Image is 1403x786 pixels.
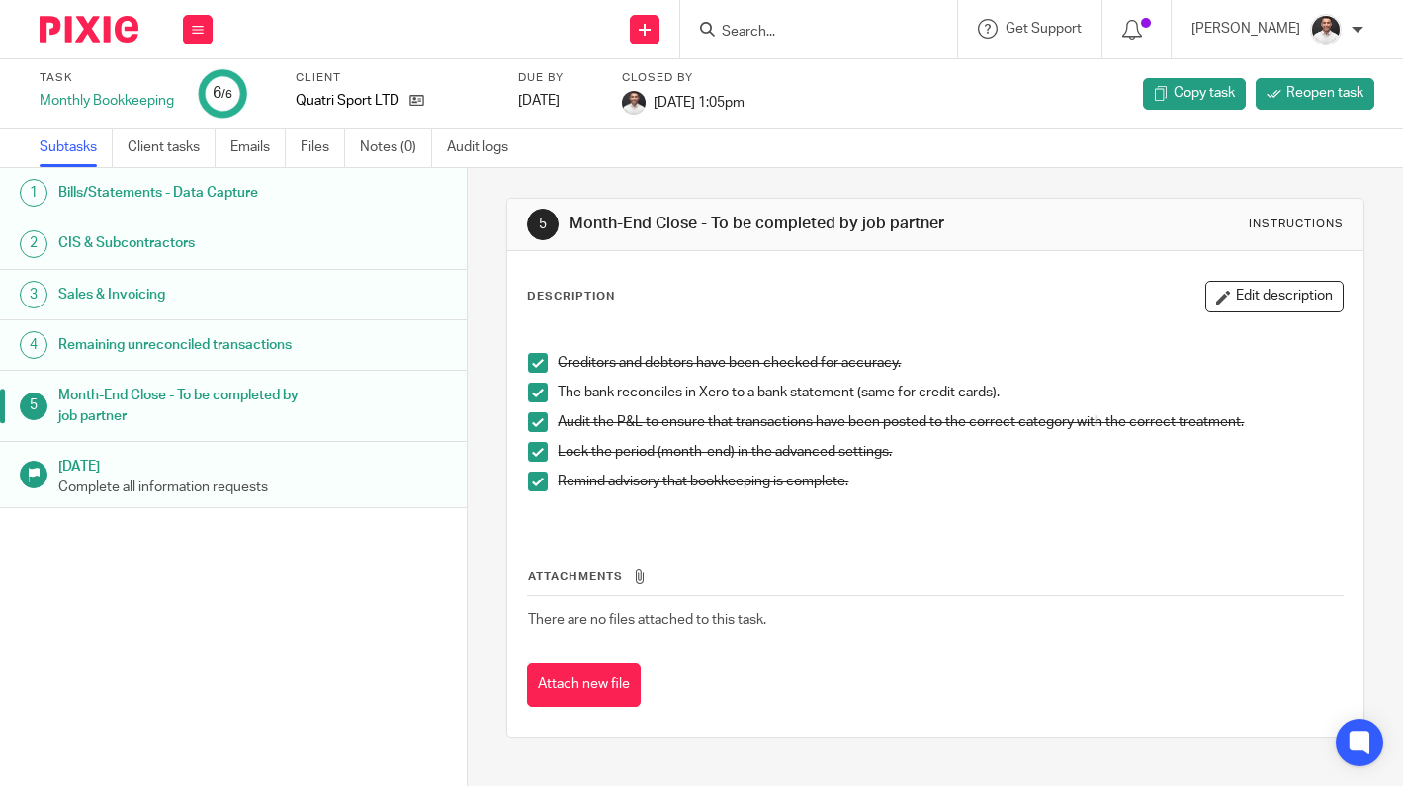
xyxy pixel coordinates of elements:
[528,613,766,627] span: There are no files attached to this task.
[527,663,641,708] button: Attach new file
[128,129,216,167] a: Client tasks
[20,281,47,308] div: 3
[1143,78,1246,110] a: Copy task
[20,230,47,258] div: 2
[622,91,646,115] img: dom%20slack.jpg
[296,91,399,111] p: Quatri Sport LTD
[622,70,745,86] label: Closed by
[1249,217,1344,232] div: Instructions
[40,129,113,167] a: Subtasks
[58,280,317,309] h1: Sales & Invoicing
[558,383,1342,402] p: The bank reconciles in Xero to a bank statement (same for credit cards).
[221,89,232,100] small: /6
[58,478,447,497] p: Complete all information requests
[1191,19,1300,39] p: [PERSON_NAME]
[447,129,523,167] a: Audit logs
[1286,83,1363,103] span: Reopen task
[1006,22,1082,36] span: Get Support
[40,70,174,86] label: Task
[58,381,317,431] h1: Month-End Close - To be completed by job partner
[40,16,138,43] img: Pixie
[58,330,317,360] h1: Remaining unreconciled transactions
[558,472,1342,491] p: Remind advisory that bookkeeping is complete.
[1256,78,1374,110] a: Reopen task
[20,331,47,359] div: 4
[213,82,232,105] div: 6
[570,214,978,234] h1: Month-End Close - To be completed by job partner
[1174,83,1235,103] span: Copy task
[1310,14,1342,45] img: dom%20slack.jpg
[1205,281,1344,312] button: Edit description
[558,353,1342,373] p: Creditors and debtors have been checked for accuracy.
[558,412,1342,432] p: Audit the P&L to ensure that transactions have been posted to the correct category with the corre...
[518,70,597,86] label: Due by
[296,70,493,86] label: Client
[528,571,623,582] span: Attachments
[720,24,898,42] input: Search
[558,442,1342,462] p: Lock the period (month-end) in the advanced settings.
[58,452,447,477] h1: [DATE]
[40,91,174,111] div: Monthly Bookkeeping
[20,179,47,207] div: 1
[654,95,745,109] span: [DATE] 1:05pm
[360,129,432,167] a: Notes (0)
[20,393,47,420] div: 5
[301,129,345,167] a: Files
[58,178,317,208] h1: Bills/Statements - Data Capture
[527,209,559,240] div: 5
[58,228,317,258] h1: CIS & Subcontractors
[230,129,286,167] a: Emails
[518,91,597,111] div: [DATE]
[527,289,615,305] p: Description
